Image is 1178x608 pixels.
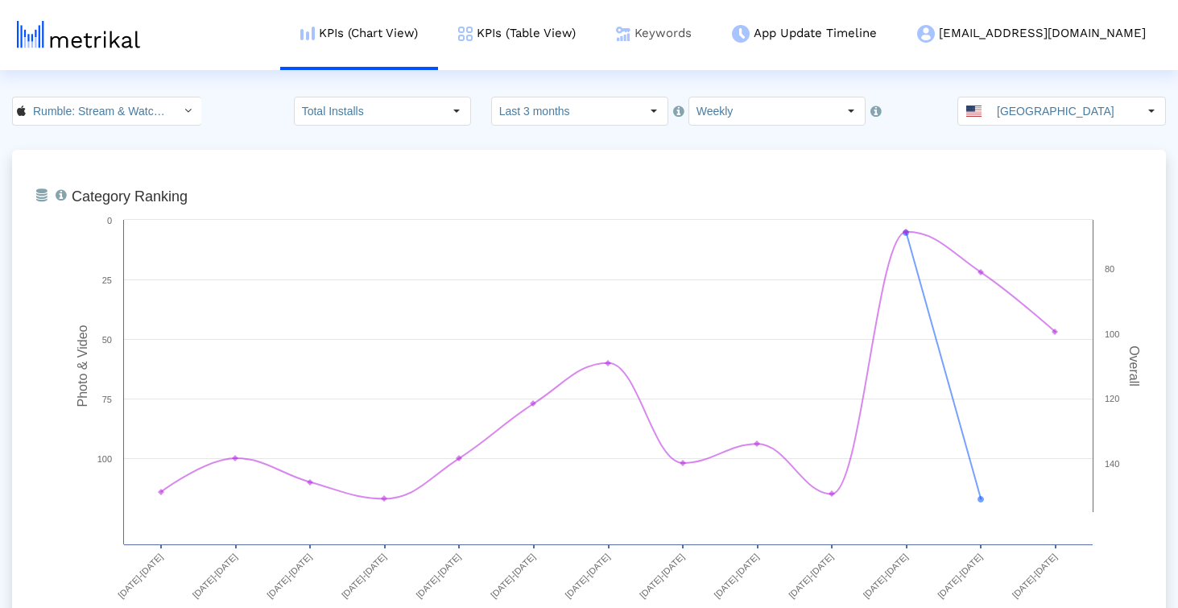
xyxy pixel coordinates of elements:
text: 100 [1105,329,1119,339]
text: [DATE]-[DATE] [191,552,239,600]
text: [DATE]-[DATE] [936,552,984,600]
text: 80 [1105,264,1114,274]
div: Select [1138,97,1165,125]
text: [DATE]-[DATE] [116,552,164,600]
text: 0 [107,216,112,225]
tspan: Photo & Video [76,325,89,407]
img: my-account-menu-icon.png [917,25,935,43]
div: Select [174,97,201,125]
tspan: Category Ranking [72,188,188,205]
div: Select [443,97,470,125]
text: 140 [1105,459,1119,469]
img: keywords.png [616,27,630,41]
tspan: Overall [1127,345,1141,387]
img: kpi-chart-menu-icon.png [300,27,315,40]
img: metrical-logo-light.png [17,21,140,48]
text: 100 [97,454,112,464]
div: Select [837,97,865,125]
text: [DATE]-[DATE] [638,552,686,600]
text: 120 [1105,394,1119,403]
text: [DATE]-[DATE] [414,552,462,600]
img: app-update-menu-icon.png [732,25,750,43]
text: [DATE]-[DATE] [713,552,761,600]
text: [DATE]-[DATE] [787,552,835,600]
text: 75 [102,395,112,404]
text: 25 [102,275,112,285]
text: 50 [102,335,112,345]
text: [DATE]-[DATE] [340,552,388,600]
text: [DATE]-[DATE] [1011,552,1059,600]
text: [DATE]-[DATE] [862,552,910,600]
text: [DATE]-[DATE] [265,552,313,600]
text: [DATE]-[DATE] [563,552,611,600]
img: kpi-table-menu-icon.png [458,27,473,41]
text: [DATE]-[DATE] [489,552,537,600]
div: Select [640,97,668,125]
